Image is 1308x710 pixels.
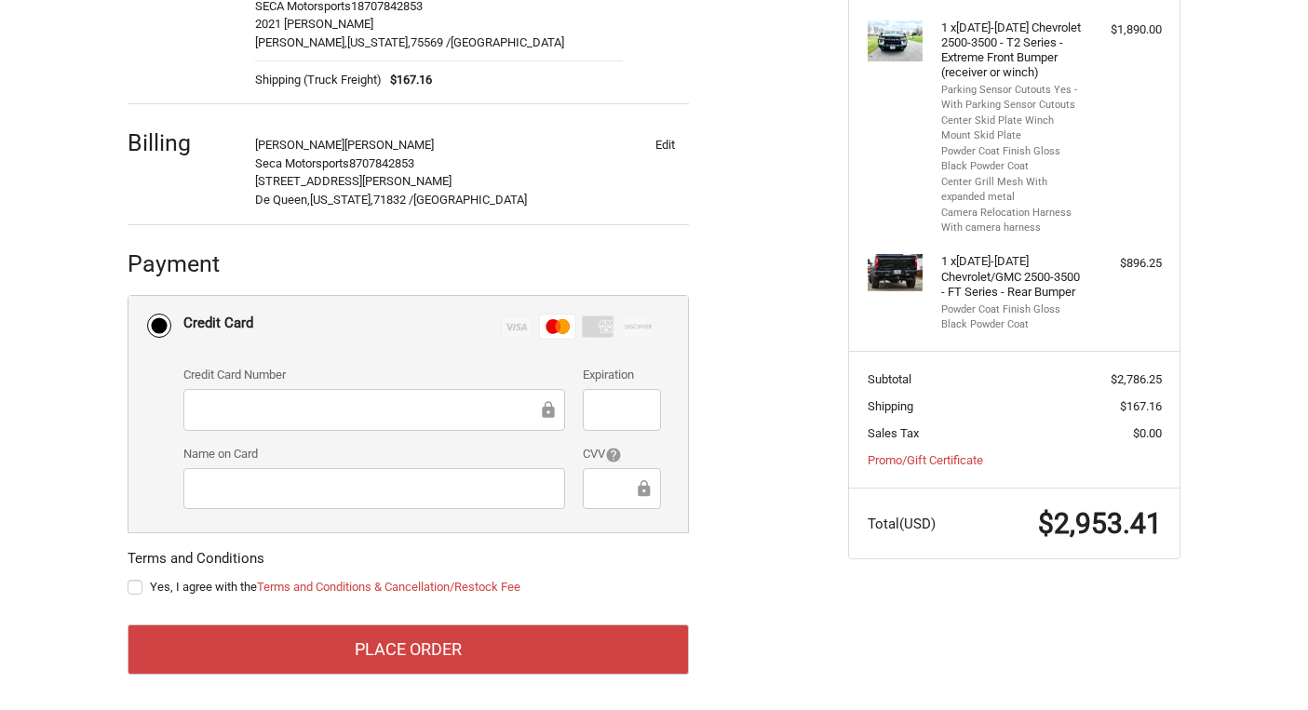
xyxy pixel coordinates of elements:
span: [GEOGRAPHIC_DATA] [451,35,564,49]
span: [US_STATE], [347,35,411,49]
span: Seca Motorsports [255,156,349,170]
h2: Payment [128,249,236,278]
button: Edit [641,131,689,157]
span: [PERSON_NAME], [255,35,347,49]
span: 8707842853 [349,156,414,170]
li: Camera Relocation Harness With camera harness [941,206,1084,236]
label: Name on Card [183,445,565,463]
span: [US_STATE], [310,193,373,207]
span: Sales Tax [868,426,919,440]
span: De Queen, [255,193,310,207]
span: [STREET_ADDRESS][PERSON_NAME] [255,174,452,188]
h4: 1 x [DATE]-[DATE] Chevrolet 2500-3500 - T2 Series - Extreme Front Bumper (receiver or winch) [941,20,1084,81]
span: 71832 / [373,193,413,207]
label: Expiration [583,366,660,384]
span: Subtotal [868,372,911,386]
span: $2,786.25 [1111,372,1162,386]
li: Powder Coat Finish Gloss Black Powder Coat [941,144,1084,175]
span: 75569 / [411,35,451,49]
div: Credit Card [183,308,253,339]
span: [PERSON_NAME] [344,138,434,152]
li: Center Skid Plate Winch Mount Skid Plate [941,114,1084,144]
label: CVV [583,445,660,463]
span: Yes, I agree with the [150,580,520,594]
label: Credit Card Number [183,366,565,384]
span: $167.16 [1120,399,1162,413]
span: [GEOGRAPHIC_DATA] [413,193,527,207]
span: $0.00 [1133,426,1162,440]
button: Place Order [128,624,689,675]
span: Shipping [868,399,913,413]
span: [PERSON_NAME] [255,138,344,152]
a: Terms and Conditions & Cancellation/Restock Fee [257,580,520,594]
a: Promo/Gift Certificate [868,453,983,467]
h4: 1 x [DATE]-[DATE] Chevrolet/GMC 2500-3500 - FT Series - Rear Bumper [941,254,1084,300]
h2: Billing [128,128,236,157]
li: Powder Coat Finish Gloss Black Powder Coat [941,302,1084,333]
div: $1,890.00 [1088,20,1162,39]
legend: Terms and Conditions [128,548,264,578]
div: $896.25 [1088,254,1162,273]
iframe: Chat Widget [1215,621,1308,710]
span: 2021 [PERSON_NAME] [255,17,373,31]
span: Shipping (Truck Freight) [255,71,382,89]
li: Parking Sensor Cutouts Yes - With Parking Sensor Cutouts [941,83,1084,114]
span: Total (USD) [868,516,936,532]
li: Center Grill Mesh With expanded metal [941,175,1084,206]
span: $167.16 [382,71,433,89]
span: $2,953.41 [1038,507,1162,540]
